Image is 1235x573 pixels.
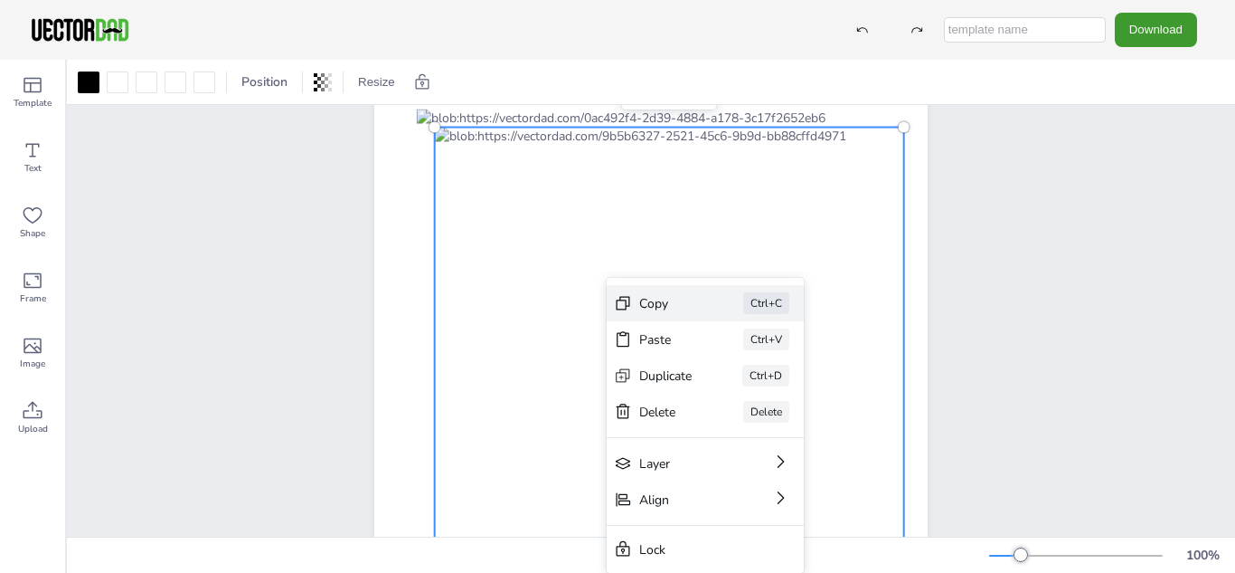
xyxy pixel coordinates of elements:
[1181,547,1224,564] div: 100 %
[639,331,693,349] div: Paste
[742,365,789,387] div: Ctrl+D
[639,492,721,509] div: Align
[639,368,692,385] div: Duplicate
[29,16,131,43] img: VectorDad-1.png
[238,73,291,91] span: Position
[944,17,1106,43] input: template name
[351,68,402,97] button: Resize
[743,329,789,350] div: Ctrl+V
[639,404,693,421] div: Delete
[24,161,42,176] span: Text
[20,226,45,241] span: Shape
[743,401,789,423] div: Delete
[20,357,45,371] span: Image
[20,291,46,306] span: Frame
[639,541,746,559] div: Lock
[639,295,693,312] div: Copy
[18,422,48,436] span: Upload
[639,455,721,473] div: Layer
[14,96,52,110] span: Template
[1115,13,1197,46] button: Download
[743,292,789,314] div: Ctrl+C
